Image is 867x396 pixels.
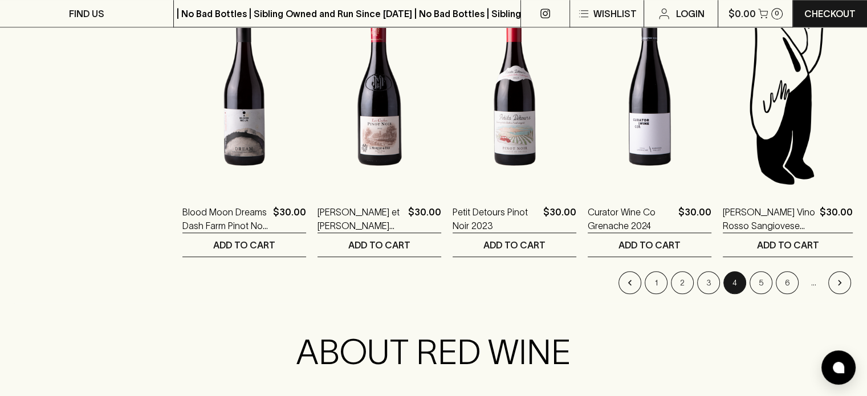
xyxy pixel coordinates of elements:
p: $30.00 [820,205,853,232]
button: Go to next page [828,271,851,294]
h2: ABOUT RED WINE [130,332,737,373]
button: ADD TO CART [453,233,576,256]
a: [PERSON_NAME] Vino Rosso Sangiovese Tempranillo 2023 [723,205,815,232]
p: 0 [775,10,779,17]
button: Go to page 6 [776,271,799,294]
button: Go to page 1 [645,271,667,294]
p: ADD TO CART [213,238,275,252]
button: ADD TO CART [588,233,711,256]
a: Petit Detours Pinot Noir 2023 [453,205,539,232]
p: ADD TO CART [618,238,681,252]
p: $30.00 [678,205,711,232]
button: page 4 [723,271,746,294]
img: bubble-icon [833,362,844,373]
p: ADD TO CART [348,238,410,252]
button: Go to page 3 [697,271,720,294]
p: $30.00 [543,205,576,232]
div: … [802,271,825,294]
p: $0.00 [728,7,756,21]
p: FIND US [69,7,104,21]
p: Wishlist [593,7,636,21]
p: ADD TO CART [757,238,819,252]
p: $30.00 [273,205,306,232]
a: Blood Moon Dreams Dash Farm Pinot Noir 2024 [182,205,268,232]
a: Curator Wine Co Grenache 2024 [588,205,674,232]
p: ADD TO CART [483,238,546,252]
p: $30.00 [408,205,441,232]
p: Checkout [804,7,856,21]
nav: pagination navigation [182,271,853,294]
button: Go to page 5 [750,271,772,294]
p: Login [675,7,704,21]
a: [PERSON_NAME] et [PERSON_NAME] Coches Pinot Noir 2023 [318,205,404,232]
button: ADD TO CART [182,233,306,256]
button: Go to page 2 [671,271,694,294]
button: ADD TO CART [318,233,441,256]
button: Go to previous page [618,271,641,294]
button: ADD TO CART [723,233,853,256]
